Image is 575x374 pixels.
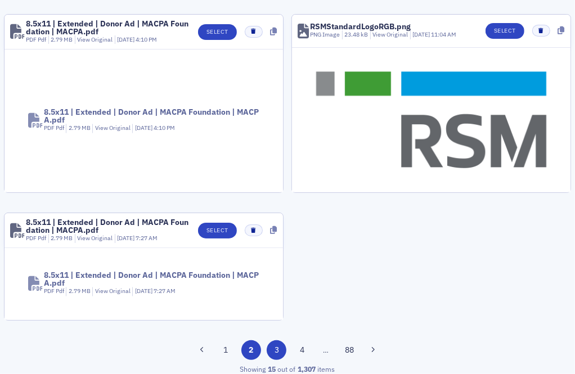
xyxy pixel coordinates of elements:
[77,234,113,242] a: View Original
[44,272,259,287] div: 8.5x11 | Extended | Donor Ad | MACPA Foundation | MACPA.pdf
[44,287,64,296] div: PDF Pdf
[26,35,46,44] div: PDF Pdf
[95,287,131,295] a: View Original
[117,35,136,43] span: [DATE]
[44,124,64,133] div: PDF Pdf
[241,340,261,360] button: 2
[135,287,154,295] span: [DATE]
[95,124,131,132] a: View Original
[136,35,157,43] span: 4:10 PM
[154,287,176,295] span: 7:27 AM
[198,24,237,40] button: Select
[26,234,46,243] div: PDF Pdf
[310,22,411,30] div: RSMStandardLogoRGB.png
[26,218,190,234] div: 8.5x11 | Extended | Donor Ad | MACPA Foundation | MACPA.pdf
[318,345,334,355] span: …
[267,340,286,360] button: 3
[293,340,312,360] button: 4
[431,30,456,38] span: 11:04 AM
[342,30,369,39] div: 23.48 kB
[136,234,158,242] span: 7:27 AM
[486,23,524,39] button: Select
[135,124,154,132] span: [DATE]
[66,287,91,296] div: 2.79 MB
[4,364,571,374] div: Showing out of items
[117,234,136,242] span: [DATE]
[372,30,408,38] a: View Original
[266,364,278,374] strong: 15
[296,364,318,374] strong: 1,307
[26,20,190,35] div: 8.5x11 | Extended | Donor Ad | MACPA Foundation | MACPA.pdf
[198,223,237,238] button: Select
[215,340,235,360] button: 1
[77,35,113,43] a: View Original
[44,109,259,124] div: 8.5x11 | Extended | Donor Ad | MACPA Foundation | MACPA.pdf
[48,234,73,243] div: 2.79 MB
[154,124,175,132] span: 4:10 PM
[412,30,431,38] span: [DATE]
[310,30,340,39] div: PNG Image
[66,124,91,133] div: 2.79 MB
[48,35,73,44] div: 2.79 MB
[340,340,360,360] button: 88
